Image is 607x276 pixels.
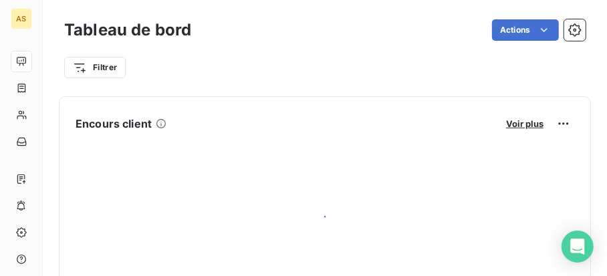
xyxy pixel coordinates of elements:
button: Actions [492,19,559,41]
h6: Encours client [76,116,152,132]
span: Voir plus [506,118,543,129]
div: AS [11,8,32,29]
h3: Tableau de bord [64,18,191,42]
div: Open Intercom Messenger [562,231,594,263]
button: Voir plus [502,118,548,130]
button: Filtrer [64,57,126,78]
